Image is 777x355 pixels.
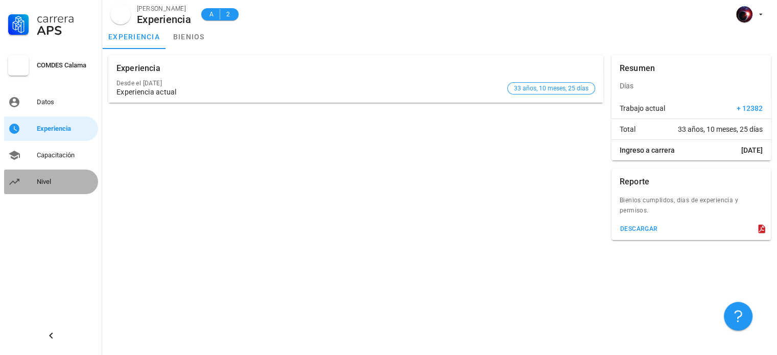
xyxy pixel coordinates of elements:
[678,124,763,134] span: 33 años, 10 meses, 25 días
[37,125,94,133] div: Experiencia
[737,103,763,113] span: + 12382
[4,116,98,141] a: Experiencia
[224,9,232,19] span: 2
[110,4,131,25] div: avatar
[207,9,216,19] span: A
[4,143,98,168] a: Capacitación
[514,83,588,94] span: 33 años, 10 meses, 25 días
[37,98,94,106] div: Datos
[116,55,160,82] div: Experiencia
[37,61,94,69] div: COMDES Calama
[37,12,94,25] div: Carrera
[620,169,649,195] div: Reporte
[620,225,658,232] div: descargar
[137,14,191,25] div: Experiencia
[620,103,665,113] span: Trabajo actual
[37,151,94,159] div: Capacitación
[4,170,98,194] a: Nivel
[611,195,771,222] div: Bienios cumplidos, dias de experiencia y permisos.
[620,145,675,155] span: Ingreso a carrera
[37,178,94,186] div: Nivel
[102,25,166,49] a: experiencia
[166,25,212,49] a: bienios
[611,74,771,98] div: Días
[116,80,503,87] div: Desde el [DATE]
[736,6,752,22] div: avatar
[4,90,98,114] a: Datos
[116,88,503,97] div: Experiencia actual
[37,25,94,37] div: APS
[741,145,763,155] span: [DATE]
[137,4,191,14] div: [PERSON_NAME]
[620,124,635,134] span: Total
[616,222,662,236] button: descargar
[620,55,655,82] div: Resumen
